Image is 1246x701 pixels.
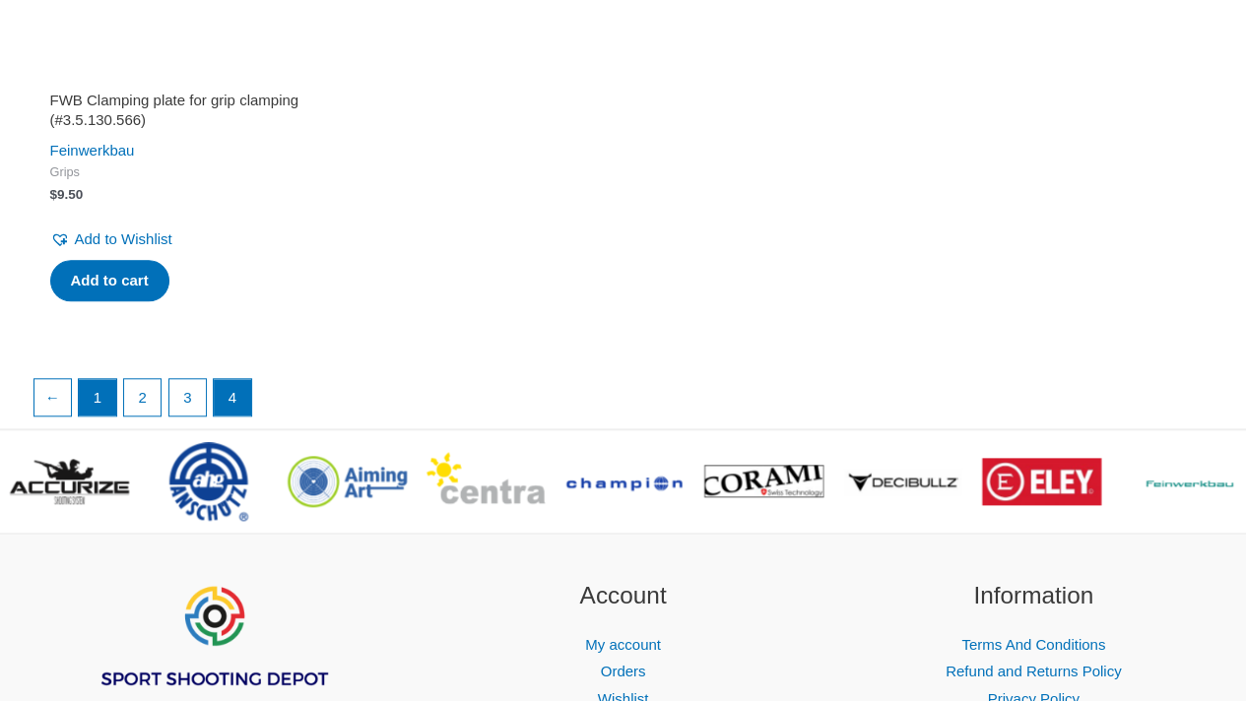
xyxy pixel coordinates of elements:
[961,636,1105,653] a: Terms And Conditions
[442,578,804,614] h2: Account
[50,164,396,181] span: Grips
[214,379,251,416] span: Page 4
[169,379,207,416] a: Page 3
[853,578,1214,614] h2: Information
[946,663,1121,679] a: Refund and Returns Policy
[50,142,135,159] a: Feinwerkbau
[50,67,396,91] iframe: Customer reviews powered by Trustpilot
[50,187,58,202] span: $
[50,91,396,129] h2: FWB Clamping plate for grip clamping (#3.5.130.566)
[33,378,1214,427] nav: Product Pagination
[50,91,396,137] a: FWB Clamping plate for grip clamping (#3.5.130.566)
[79,379,116,416] a: Page 1
[34,379,72,416] a: ←
[124,379,162,416] a: Page 2
[585,636,661,653] a: My account
[75,230,172,247] span: Add to Wishlist
[50,260,169,301] a: Add to cart: “FWB Clamping plate for grip clamping (#3.5.130.566)”
[982,458,1101,504] img: brand logo
[50,225,172,253] a: Add to Wishlist
[601,663,646,679] a: Orders
[50,187,84,202] bdi: 9.50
